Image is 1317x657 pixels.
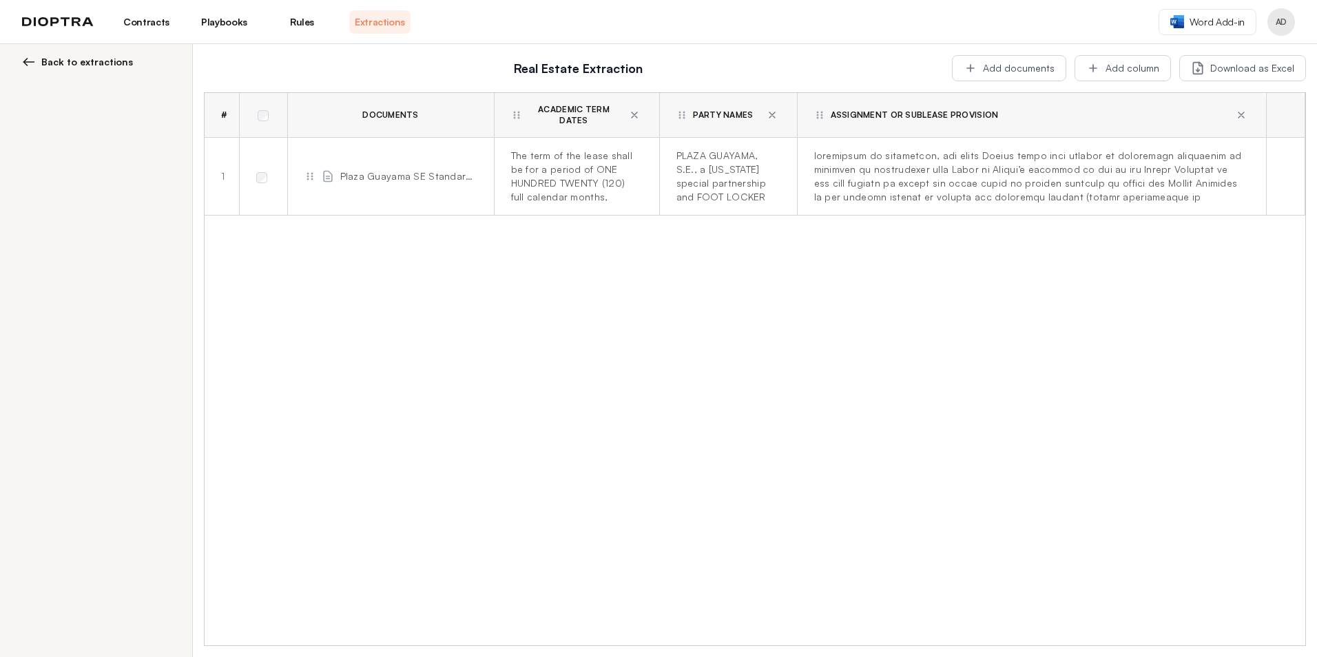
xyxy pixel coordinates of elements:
span: Plaza Guayama SE Standard Retail Space Lease with Foot Locker Re(51700475.2).docx [340,169,477,183]
span: Party Names [693,109,754,121]
a: Rules [271,10,333,34]
th: # [205,93,239,138]
button: Delete column [1233,107,1249,123]
button: Delete column [626,107,643,123]
span: Assignment Or Sublease Provision [831,109,999,121]
a: Contracts [116,10,177,34]
img: word [1170,15,1184,28]
button: Back to extractions [22,55,176,69]
span: Word Add-in [1190,15,1245,29]
h2: Real Estate Extraction [212,59,944,78]
a: Word Add-in [1159,9,1256,35]
th: Documents [287,93,494,138]
span: Back to extractions [41,55,133,69]
button: Download as Excel [1179,55,1306,81]
img: left arrow [22,55,36,69]
div: loremipsum do sitametcon, adi elits Doeius tempo inci utlabor et doloremagn aliquaenim ad minimve... [814,149,1244,204]
button: Profile menu [1267,8,1295,36]
div: PLAZA GUAYAMA, S.E., a [US_STATE] special partnership and FOOT LOCKER RETAIL, INC., a [US_STATE] ... [676,149,775,204]
span: Academic Term Dates [528,104,621,126]
img: logo [22,17,94,27]
a: Playbooks [194,10,255,34]
button: Add documents [952,55,1066,81]
td: 1 [205,138,239,216]
button: Delete column [764,107,780,123]
a: Extractions [349,10,411,34]
button: Add column [1075,55,1171,81]
div: The term of the lease shall be for a period of ONE HUNDRED TWENTY (120) full calendar months, com... [511,149,637,204]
